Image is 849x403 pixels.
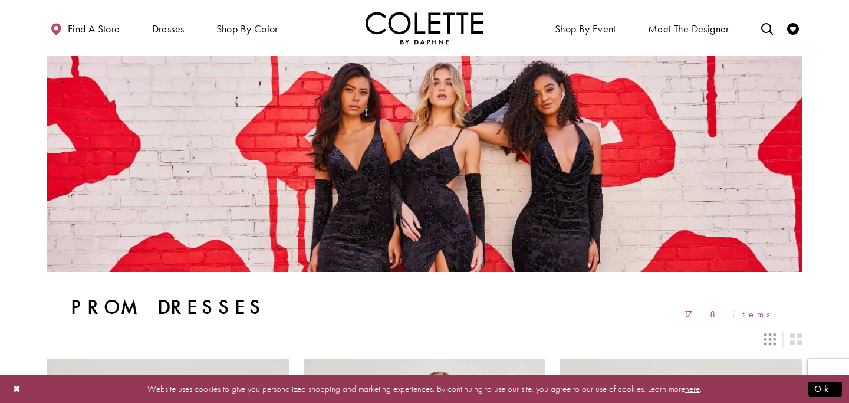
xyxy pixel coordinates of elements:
[764,333,776,345] span: Switch layout to 3 columns
[555,23,616,35] span: Shop By Event
[366,12,483,44] a: Visit Home Page
[216,23,278,35] span: Shop by color
[784,12,802,44] a: Check Wishlist
[645,12,732,44] a: Meet the designer
[648,23,729,35] span: Meet the designer
[685,383,700,395] a: here
[85,381,764,397] p: Website uses cookies to give you personalized shopping and marketing experiences. By continuing t...
[790,333,802,345] span: Switch layout to 2 columns
[68,23,120,35] span: Find a store
[366,12,483,44] img: Colette by Daphne
[552,12,619,44] span: Shop By Event
[758,12,776,44] a: Toggle search
[7,379,27,399] button: Close Dialog
[149,12,187,44] span: Dresses
[808,382,842,397] button: Submit Dialog
[71,296,266,319] h1: Prom Dresses
[213,12,281,44] span: Shop by color
[152,23,185,35] span: Dresses
[47,12,123,44] a: Find a store
[683,309,778,319] span: 178 items
[40,326,809,352] div: Layout Controls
